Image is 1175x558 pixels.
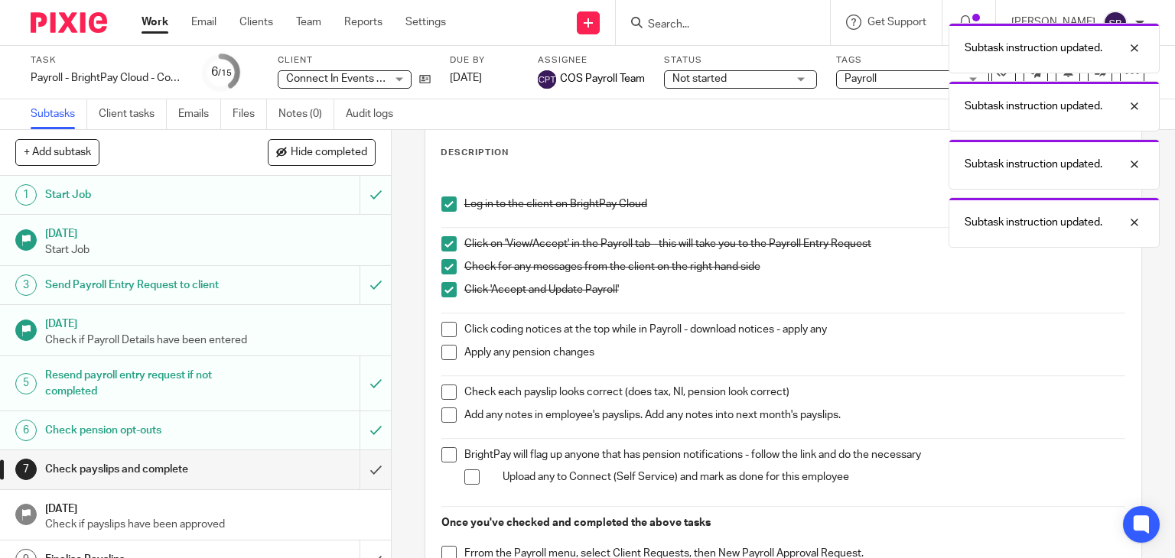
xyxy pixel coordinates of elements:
[45,274,245,297] h1: Send Payroll Entry Request to client
[31,54,184,67] label: Task
[464,447,1126,462] p: BrightPay will flag up anyone that has pension notifications - follow the link and do the necessary
[31,99,87,129] a: Subtasks
[15,420,37,441] div: 6
[239,15,273,30] a: Clients
[15,184,37,206] div: 1
[142,15,168,30] a: Work
[15,274,37,296] div: 3
[278,99,334,129] a: Notes (0)
[15,459,37,480] div: 7
[450,73,482,83] span: [DATE]
[45,222,376,242] h1: [DATE]
[31,12,107,33] img: Pixie
[45,183,245,206] h1: Start Job
[45,242,376,258] p: Start Job
[464,407,1126,423] p: Add any notes in employee's payslips. Add any notes into next month's payslips.
[538,54,645,67] label: Assignee
[45,498,376,517] h1: [DATE]
[15,373,37,394] div: 5
[218,69,232,77] small: /15
[15,139,99,165] button: + Add subtask
[45,517,376,532] p: Check if payslips have been approved
[31,70,184,86] div: Payroll - BrightPay Cloud - Connect In Housing Ltd T/A Connect In Events - Pay day: Last Working ...
[965,157,1102,172] p: Subtask instruction updated.
[211,63,232,81] div: 6
[405,15,446,30] a: Settings
[464,259,1126,274] p: Check for any messages from the client on the right hand side
[291,147,367,159] span: Hide completed
[464,236,1126,251] p: Click on 'View/Accept' in the Payroll tab - this will take you to the Payroll Entry Request
[278,54,431,67] label: Client
[45,458,245,481] h1: Check payslips and complete
[441,147,509,159] p: Description
[268,139,376,165] button: Hide completed
[233,99,267,129] a: Files
[178,99,221,129] a: Emails
[965,41,1102,56] p: Subtask instruction updated.
[191,15,216,30] a: Email
[344,15,382,30] a: Reports
[464,196,1126,212] p: Log in to the client on BrightPay Cloud
[45,419,245,442] h1: Check pension opt-outs
[1103,11,1128,35] img: svg%3E
[503,469,1126,485] p: Upload any to Connect (Self Service) and mark as done for this employee
[45,333,376,348] p: Check if Payroll Details have been entered
[464,282,1126,297] p: Click 'Accept and Update Payroll'
[99,99,167,129] a: Client tasks
[965,215,1102,230] p: Subtask instruction updated.
[346,99,405,129] a: Audit logs
[464,345,1126,360] p: Apply any pension changes
[560,71,645,86] span: COS Payroll Team
[296,15,321,30] a: Team
[965,99,1102,114] p: Subtask instruction updated.
[450,54,519,67] label: Due by
[286,73,412,84] span: Connect In Events Limited
[464,384,1126,400] p: Check each payslip looks correct (does tax, NI, pension look correct)
[45,313,376,332] h1: [DATE]
[441,517,711,528] strong: Once you've checked and completed the above tasks
[464,322,1126,337] p: Click coding notices at the top while in Payroll - download notices - apply any
[45,364,245,403] h1: Resend payroll entry request if not completed
[538,70,556,89] img: svg%3E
